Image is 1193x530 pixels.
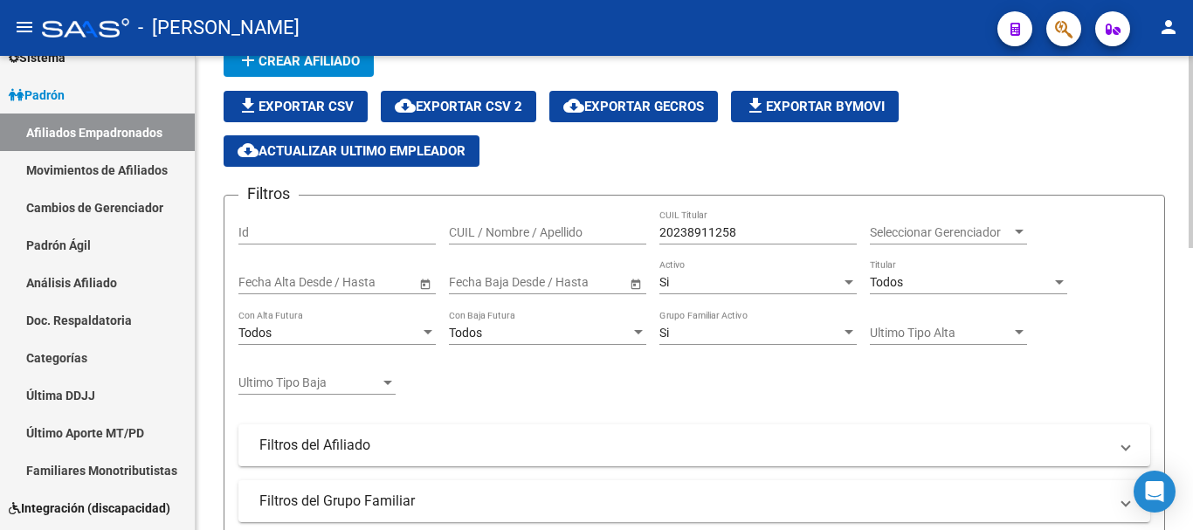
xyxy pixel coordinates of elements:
span: Exportar CSV 2 [395,99,522,114]
span: Si [659,275,669,289]
mat-icon: cloud_download [563,95,584,116]
button: Crear Afiliado [224,45,374,77]
button: Exportar CSV 2 [381,91,536,122]
mat-panel-title: Filtros del Afiliado [259,436,1108,455]
span: - [PERSON_NAME] [138,9,300,47]
span: Ultimo Tipo Alta [870,326,1011,341]
h3: Filtros [238,182,299,206]
button: Exportar Bymovi [731,91,899,122]
input: Fecha fin [317,275,403,290]
button: Exportar GECROS [549,91,718,122]
span: Actualizar ultimo Empleador [238,143,465,159]
button: Exportar CSV [224,91,368,122]
input: Fecha fin [528,275,613,290]
span: Exportar CSV [238,99,354,114]
mat-icon: file_download [238,95,259,116]
mat-expansion-panel-header: Filtros del Afiliado [238,424,1150,466]
button: Open calendar [416,274,434,293]
span: Todos [449,326,482,340]
input: Fecha inicio [238,275,302,290]
span: Integración (discapacidad) [9,499,170,518]
mat-icon: file_download [745,95,766,116]
span: Exportar Bymovi [745,99,885,114]
mat-icon: cloud_download [395,95,416,116]
span: Crear Afiliado [238,53,360,69]
span: Exportar GECROS [563,99,704,114]
input: Fecha inicio [449,275,513,290]
span: Ultimo Tipo Baja [238,375,380,390]
button: Actualizar ultimo Empleador [224,135,479,167]
span: Seleccionar Gerenciador [870,225,1011,240]
span: Padrón [9,86,65,105]
mat-icon: add [238,50,259,71]
span: Sistema [9,48,66,67]
mat-icon: menu [14,17,35,38]
button: Open calendar [626,274,645,293]
mat-icon: cloud_download [238,140,259,161]
div: Open Intercom Messenger [1134,471,1176,513]
mat-panel-title: Filtros del Grupo Familiar [259,492,1108,511]
mat-icon: person [1158,17,1179,38]
span: Si [659,326,669,340]
mat-expansion-panel-header: Filtros del Grupo Familiar [238,480,1150,522]
span: Todos [870,275,903,289]
span: Todos [238,326,272,340]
